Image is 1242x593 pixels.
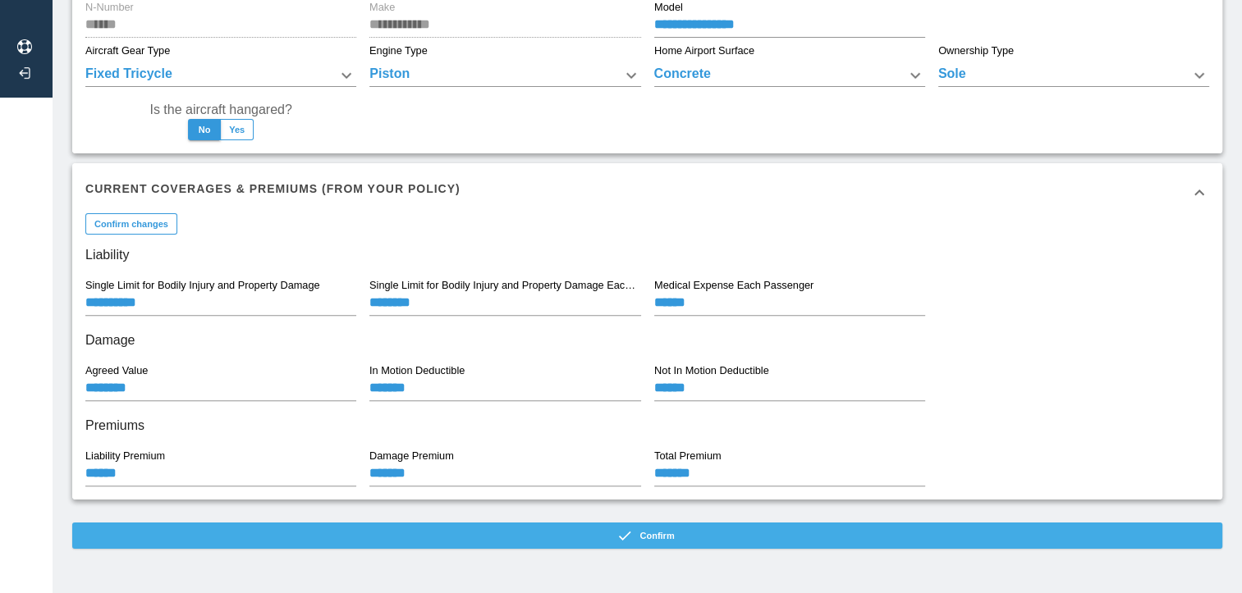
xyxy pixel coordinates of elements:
[85,449,165,463] label: Liability Premium
[654,43,754,58] label: Home Airport Surface
[654,278,813,293] label: Medical Expense Each Passenger
[369,43,428,58] label: Engine Type
[85,213,177,235] button: Confirm changes
[85,329,1209,352] h6: Damage
[369,363,465,378] label: In Motion Deductible
[938,43,1014,58] label: Ownership Type
[85,64,356,87] div: Fixed Tricycle
[369,64,640,87] div: Piston
[220,119,254,140] button: Yes
[85,278,320,293] label: Single Limit for Bodily Injury and Property Damage
[149,100,291,119] label: Is the aircraft hangared?
[85,180,461,198] h6: Current Coverages & Premiums (from your policy)
[654,449,721,463] label: Total Premium
[72,522,1222,549] button: Confirm
[85,43,170,58] label: Aircraft Gear Type
[85,363,148,378] label: Agreed Value
[369,278,639,293] label: Single Limit for Bodily Injury and Property Damage Each Passenger
[85,244,1209,267] h6: Liability
[72,163,1222,222] div: Current Coverages & Premiums (from your policy)
[369,449,454,463] label: Damage Premium
[654,363,769,378] label: Not In Motion Deductible
[654,64,925,87] div: Concrete
[188,119,221,140] button: No
[85,414,1209,437] h6: Premiums
[938,64,1209,87] div: Sole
